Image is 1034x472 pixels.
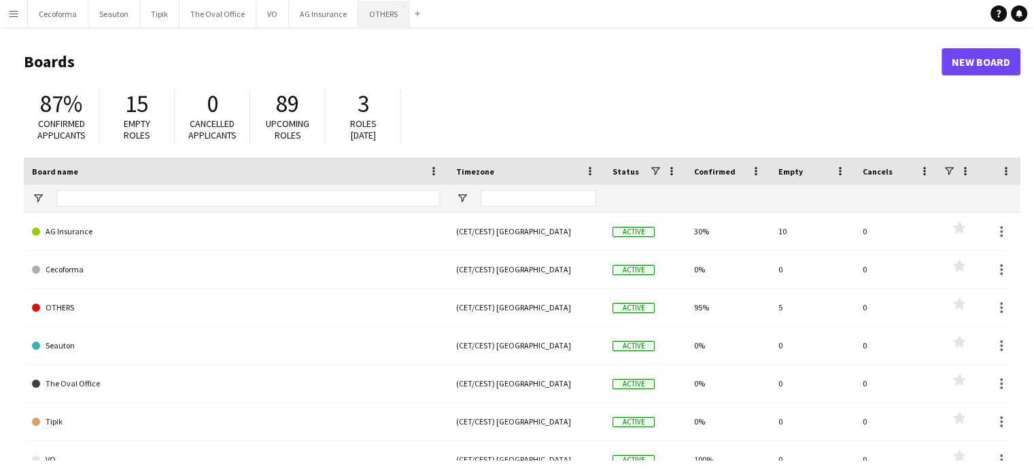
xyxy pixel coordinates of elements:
[770,213,855,250] div: 10
[256,1,289,27] button: VO
[289,1,358,27] button: AG Insurance
[613,303,655,313] span: Active
[686,403,770,440] div: 0%
[448,365,604,402] div: (CET/CEST) [GEOGRAPHIC_DATA]
[613,379,655,389] span: Active
[448,251,604,288] div: (CET/CEST) [GEOGRAPHIC_DATA]
[56,190,440,206] input: Board name Filter Input
[24,52,942,72] h1: Boards
[179,1,256,27] button: The Oval Office
[448,289,604,326] div: (CET/CEST) [GEOGRAPHIC_DATA]
[32,289,440,327] a: OTHERS
[770,327,855,364] div: 0
[855,327,939,364] div: 0
[207,89,218,119] span: 0
[855,251,939,288] div: 0
[456,192,468,204] button: Open Filter Menu
[37,117,86,141] span: Confirmed applicants
[140,1,179,27] button: Tipik
[358,89,369,119] span: 3
[855,213,939,250] div: 0
[770,289,855,326] div: 5
[32,403,440,441] a: Tipik
[28,1,88,27] button: Cecoforma
[481,190,596,206] input: Timezone Filter Input
[686,327,770,364] div: 0%
[448,327,604,364] div: (CET/CEST) [GEOGRAPHIC_DATA]
[942,48,1020,75] a: New Board
[32,192,44,204] button: Open Filter Menu
[613,166,639,177] span: Status
[686,365,770,402] div: 0%
[778,166,803,177] span: Empty
[613,265,655,275] span: Active
[188,117,237,141] span: Cancelled applicants
[855,289,939,326] div: 0
[124,117,150,141] span: Empty roles
[613,455,655,465] span: Active
[855,403,939,440] div: 0
[448,213,604,250] div: (CET/CEST) [GEOGRAPHIC_DATA]
[32,166,78,177] span: Board name
[770,251,855,288] div: 0
[855,365,939,402] div: 0
[686,251,770,288] div: 0%
[358,1,409,27] button: OTHERS
[613,341,655,351] span: Active
[613,417,655,427] span: Active
[456,166,494,177] span: Timezone
[770,403,855,440] div: 0
[32,365,440,403] a: The Oval Office
[125,89,148,119] span: 15
[266,117,309,141] span: Upcoming roles
[694,166,736,177] span: Confirmed
[448,403,604,440] div: (CET/CEST) [GEOGRAPHIC_DATA]
[32,327,440,365] a: Seauton
[686,213,770,250] div: 30%
[32,213,440,251] a: AG Insurance
[32,251,440,289] a: Cecoforma
[613,227,655,237] span: Active
[350,117,377,141] span: Roles [DATE]
[686,289,770,326] div: 95%
[276,89,299,119] span: 89
[863,166,893,177] span: Cancels
[40,89,82,119] span: 87%
[770,365,855,402] div: 0
[88,1,140,27] button: Seauton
